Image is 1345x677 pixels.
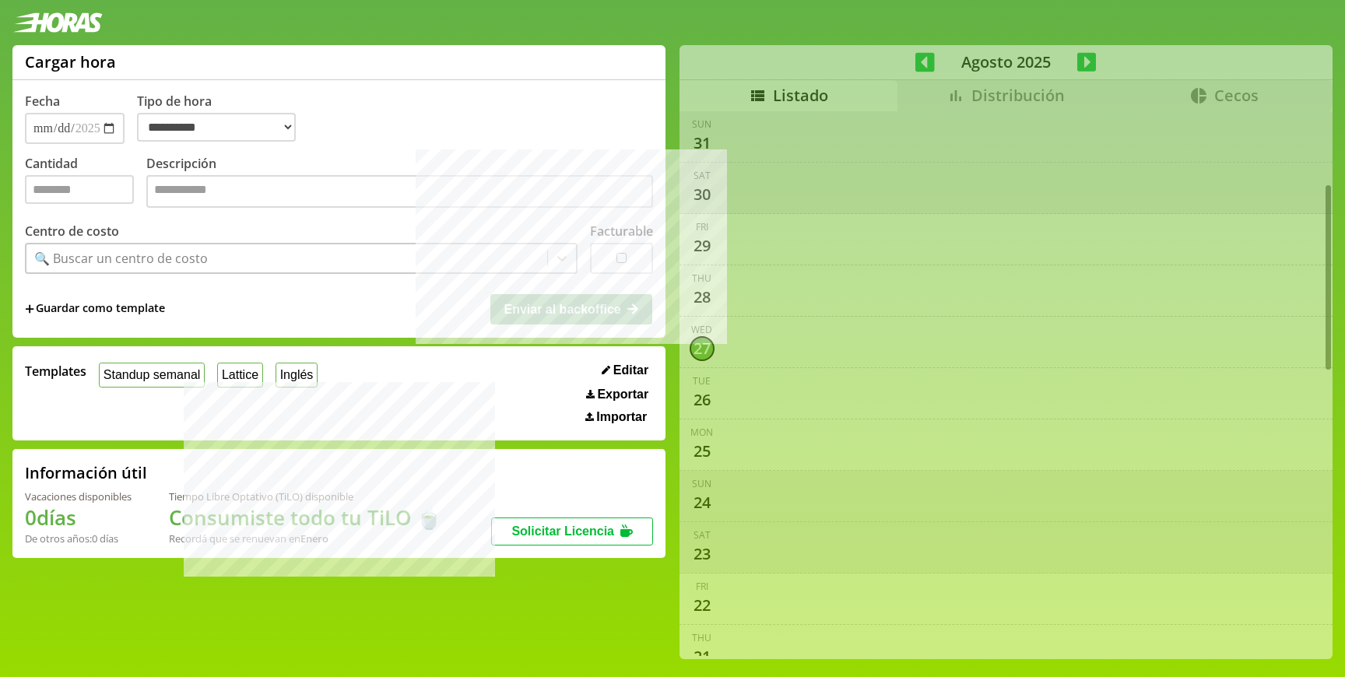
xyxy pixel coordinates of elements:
div: Vacaciones disponibles [25,489,132,503]
span: Templates [25,363,86,380]
textarea: Descripción [146,175,653,208]
button: Standup semanal [99,363,205,387]
span: + [25,300,34,317]
img: logotipo [12,12,103,33]
label: Descripción [146,155,653,212]
label: Tipo de hora [137,93,308,144]
span: Editar [613,363,648,377]
h1: Cargar hora [25,51,116,72]
h1: 0 días [25,503,132,531]
button: Lattice [217,363,263,387]
span: Exportar [597,388,648,402]
span: Importar [596,410,647,424]
button: Solicitar Licencia [491,517,653,545]
h2: Información útil [25,462,147,483]
label: Cantidad [25,155,146,212]
b: Enero [300,531,328,545]
label: Fecha [25,93,60,110]
label: Centro de costo [25,223,119,240]
h1: Consumiste todo tu TiLO 🍵 [169,503,441,531]
div: 🔍 Buscar un centro de costo [34,250,208,267]
div: Tiempo Libre Optativo (TiLO) disponible [169,489,441,503]
span: Solicitar Licencia [511,524,614,538]
button: Editar [597,363,653,378]
button: Exportar [581,387,653,402]
div: Recordá que se renuevan en [169,531,441,545]
select: Tipo de hora [137,113,296,142]
button: Inglés [276,363,318,387]
div: De otros años: 0 días [25,531,132,545]
input: Cantidad [25,175,134,204]
span: +Guardar como template [25,300,165,317]
label: Facturable [590,223,653,240]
